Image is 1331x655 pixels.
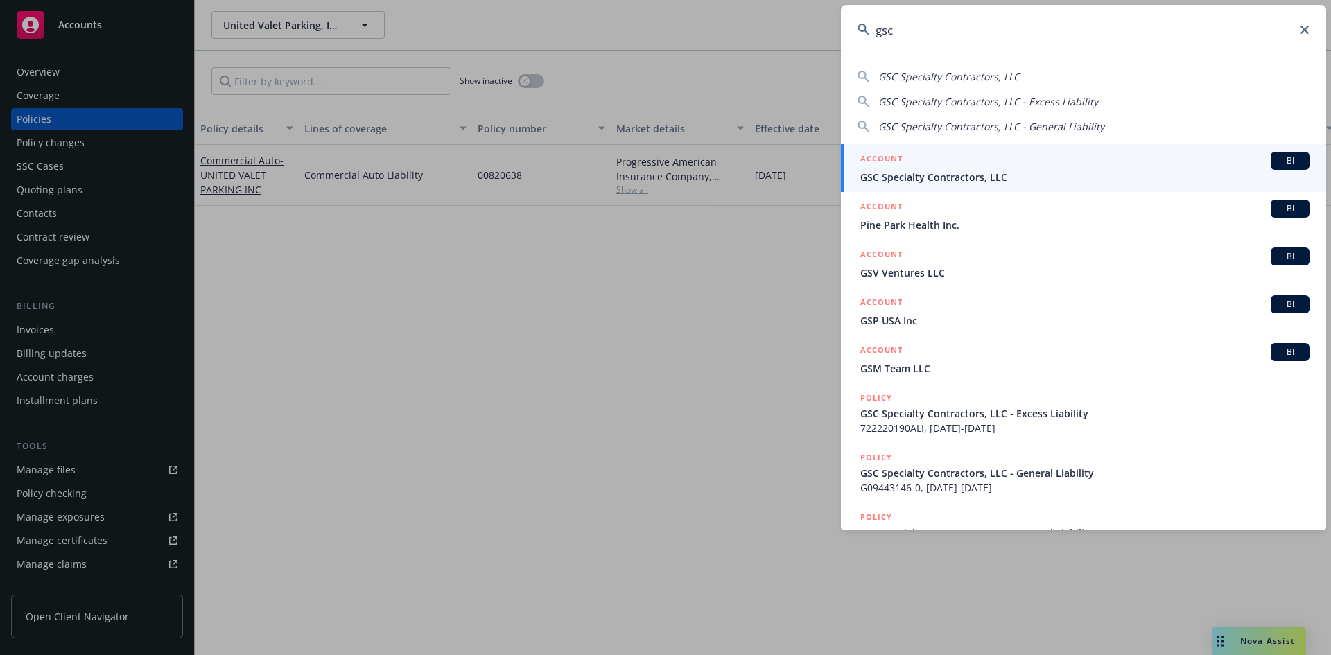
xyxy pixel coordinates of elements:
a: ACCOUNTBIGSV Ventures LLC [841,240,1326,288]
a: POLICYGSC Specialty Contractors, LLC - General Liability [841,503,1326,562]
span: GSC Specialty Contractors, LLC [878,70,1020,83]
span: Pine Park Health Inc. [860,218,1310,232]
span: GSM Team LLC [860,361,1310,376]
h5: ACCOUNT [860,200,903,216]
h5: POLICY [860,391,892,405]
span: GSC Specialty Contractors, LLC - Excess Liability [860,406,1310,421]
a: ACCOUNTBIGSP USA Inc [841,288,1326,335]
h5: POLICY [860,451,892,464]
h5: POLICY [860,510,892,524]
span: GSC Specialty Contractors, LLC [860,170,1310,184]
span: BI [1276,202,1304,215]
input: Search... [841,5,1326,55]
h5: ACCOUNT [860,343,903,360]
span: BI [1276,250,1304,263]
a: POLICYGSC Specialty Contractors, LLC - Excess Liability722220190ALI, [DATE]-[DATE] [841,383,1326,443]
span: BI [1276,155,1304,167]
a: ACCOUNTBIGSC Specialty Contractors, LLC [841,144,1326,192]
span: GSC Specialty Contractors, LLC - Excess Liability [878,95,1098,108]
span: G09443146-0, [DATE]-[DATE] [860,480,1310,495]
h5: ACCOUNT [860,295,903,312]
span: GSV Ventures LLC [860,265,1310,280]
span: BI [1276,298,1304,311]
span: BI [1276,346,1304,358]
span: 722220190ALI, [DATE]-[DATE] [860,421,1310,435]
span: GSP USA Inc [860,313,1310,328]
h5: ACCOUNT [860,247,903,264]
a: ACCOUNTBIPine Park Health Inc. [841,192,1326,240]
span: GSC Specialty Contractors, LLC - General Liability [878,120,1104,133]
h5: ACCOUNT [860,152,903,168]
span: GSC Specialty Contractors, LLC - General Liability [860,525,1310,540]
a: POLICYGSC Specialty Contractors, LLC - General LiabilityG09443146-0, [DATE]-[DATE] [841,443,1326,503]
a: ACCOUNTBIGSM Team LLC [841,335,1326,383]
span: GSC Specialty Contractors, LLC - General Liability [860,466,1310,480]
